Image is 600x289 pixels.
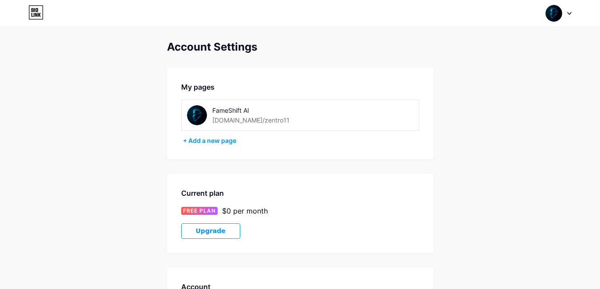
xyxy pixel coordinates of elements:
[181,223,240,239] button: Upgrade
[212,115,290,125] div: [DOMAIN_NAME]/zentro11
[181,82,419,92] div: My pages
[545,5,562,22] img: husnain7860
[222,206,268,216] div: $0 per month
[187,105,207,125] img: zentro11
[183,136,419,145] div: + Add a new page
[212,106,326,115] div: FameShift AI
[181,188,419,198] div: Current plan
[196,227,226,235] span: Upgrade
[167,41,433,53] div: Account Settings
[183,207,216,215] span: FREE PLAN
